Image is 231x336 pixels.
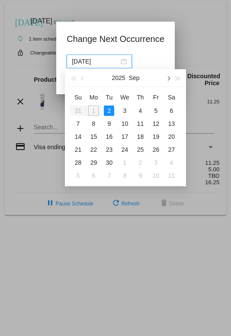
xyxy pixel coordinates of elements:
[132,104,148,117] td: 9/4/2025
[117,90,132,104] th: Wed
[151,118,161,129] div: 12
[119,106,130,116] div: 3
[70,143,86,156] td: 9/21/2025
[101,143,117,156] td: 9/23/2025
[101,104,117,117] td: 9/2/2025
[70,169,86,182] td: 10/5/2025
[73,144,83,155] div: 21
[101,156,117,169] td: 9/30/2025
[148,169,164,182] td: 10/10/2025
[119,144,130,155] div: 24
[101,130,117,143] td: 9/16/2025
[151,170,161,181] div: 10
[166,144,176,155] div: 27
[135,144,145,155] div: 25
[148,130,164,143] td: 9/19/2025
[88,157,99,168] div: 29
[70,117,86,130] td: 9/7/2025
[148,104,164,117] td: 9/5/2025
[70,130,86,143] td: 9/14/2025
[70,90,86,104] th: Sun
[101,169,117,182] td: 10/7/2025
[73,118,83,129] div: 7
[88,131,99,142] div: 15
[164,143,179,156] td: 9/27/2025
[151,106,161,116] div: 5
[166,118,176,129] div: 13
[117,169,132,182] td: 10/8/2025
[104,170,114,181] div: 7
[117,130,132,143] td: 9/17/2025
[166,131,176,142] div: 20
[132,117,148,130] td: 9/11/2025
[117,117,132,130] td: 9/10/2025
[132,143,148,156] td: 9/25/2025
[88,170,99,181] div: 6
[129,69,140,86] button: Sep
[151,157,161,168] div: 3
[86,169,101,182] td: 10/6/2025
[164,104,179,117] td: 9/6/2025
[135,118,145,129] div: 11
[135,157,145,168] div: 2
[148,90,164,104] th: Fri
[86,156,101,169] td: 9/29/2025
[135,170,145,181] div: 9
[78,69,88,86] button: Previous month (PageUp)
[117,143,132,156] td: 9/24/2025
[104,106,114,116] div: 2
[101,117,117,130] td: 9/9/2025
[151,144,161,155] div: 26
[117,104,132,117] td: 9/3/2025
[132,130,148,143] td: 9/18/2025
[70,156,86,169] td: 9/28/2025
[73,170,83,181] div: 5
[86,143,101,156] td: 9/22/2025
[104,144,114,155] div: 23
[164,130,179,143] td: 9/20/2025
[88,118,99,129] div: 8
[119,131,130,142] div: 17
[104,157,114,168] div: 30
[135,131,145,142] div: 18
[173,69,183,86] button: Next year (Control + right)
[73,131,83,142] div: 14
[166,157,176,168] div: 4
[135,106,145,116] div: 4
[164,117,179,130] td: 9/13/2025
[148,156,164,169] td: 10/3/2025
[164,169,179,182] td: 10/11/2025
[72,57,119,66] input: Select date
[148,143,164,156] td: 9/26/2025
[119,157,130,168] div: 1
[67,32,164,46] h1: Change Next Occurrence
[132,156,148,169] td: 10/2/2025
[132,169,148,182] td: 10/9/2025
[164,69,173,86] button: Next month (PageDown)
[132,90,148,104] th: Thu
[86,90,101,104] th: Mon
[86,117,101,130] td: 9/8/2025
[112,69,125,86] button: 2025
[151,131,161,142] div: 19
[104,131,114,142] div: 16
[117,156,132,169] td: 10/1/2025
[164,156,179,169] td: 10/4/2025
[148,117,164,130] td: 9/12/2025
[68,69,78,86] button: Last year (Control + left)
[166,170,176,181] div: 11
[119,170,130,181] div: 8
[164,90,179,104] th: Sat
[86,130,101,143] td: 9/15/2025
[101,90,117,104] th: Tue
[166,106,176,116] div: 6
[119,118,130,129] div: 10
[104,118,114,129] div: 9
[73,157,83,168] div: 28
[88,144,99,155] div: 22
